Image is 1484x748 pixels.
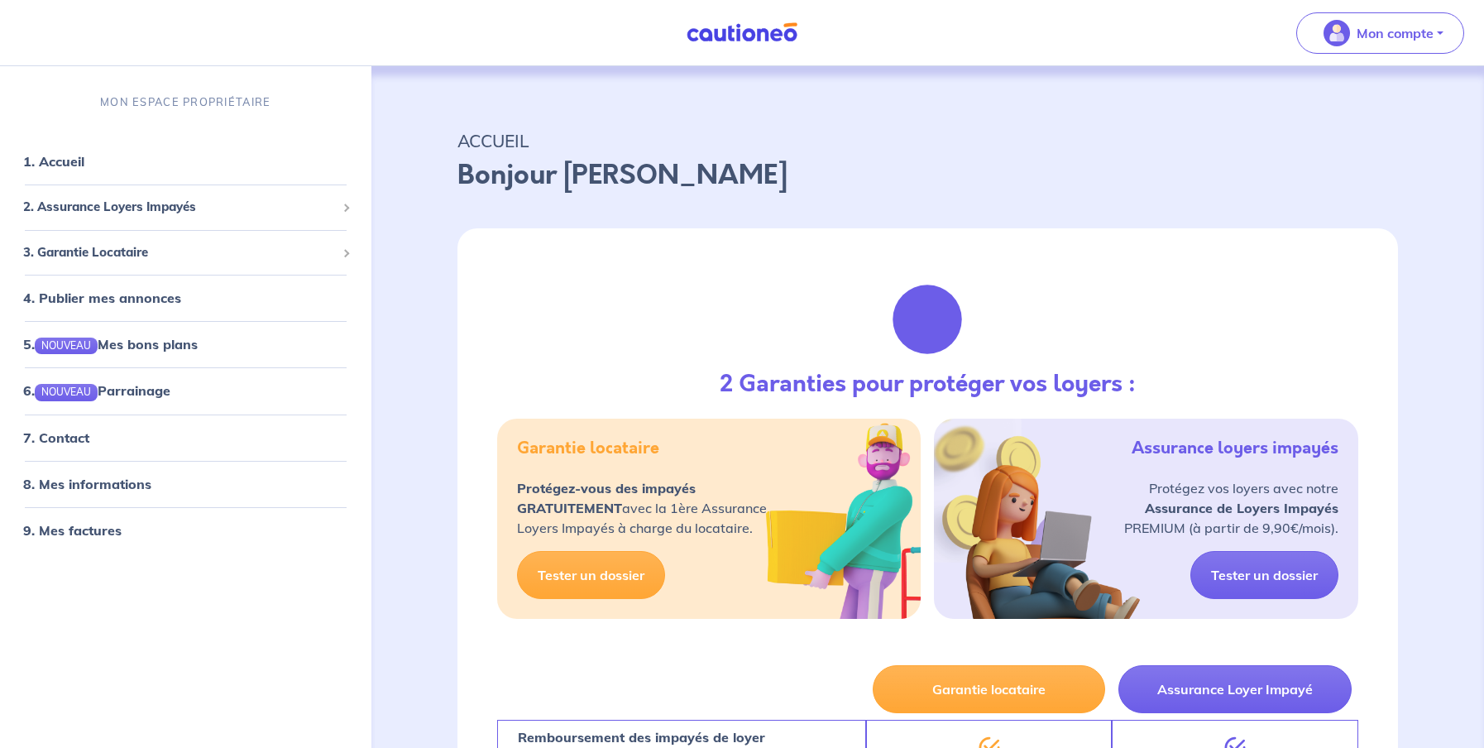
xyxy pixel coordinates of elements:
[7,146,365,179] div: 1. Accueil
[7,375,365,408] div: 6.NOUVEAUParrainage
[457,126,1399,156] p: ACCUEIL
[23,476,151,492] a: 8. Mes informations
[1132,439,1338,458] h5: Assurance loyers impayés
[7,328,365,362] div: 5.NOUVEAUMes bons plans
[883,275,972,364] img: justif-loupe
[1357,23,1434,43] p: Mon compte
[7,514,365,547] div: 9. Mes factures
[100,94,270,110] p: MON ESPACE PROPRIÉTAIRE
[1124,478,1338,538] p: Protégez vos loyers avec notre PREMIUM (à partir de 9,90€/mois).
[7,467,365,501] div: 8. Mes informations
[1190,551,1338,599] a: Tester un dossier
[23,522,122,539] a: 9. Mes factures
[518,729,765,746] strong: Remboursement des impayés de loyer
[873,665,1106,713] button: Garantie locataire
[23,199,336,218] span: 2. Assurance Loyers Impayés
[23,154,84,170] a: 1. Accueil
[23,429,89,446] a: 7. Contact
[7,237,365,269] div: 3. Garantie Locataire
[23,337,198,353] a: 5.NOUVEAUMes bons plans
[457,156,1399,195] p: Bonjour [PERSON_NAME]
[7,192,365,224] div: 2. Assurance Loyers Impayés
[7,421,365,454] div: 7. Contact
[517,439,659,458] h5: Garantie locataire
[23,243,336,262] span: 3. Garantie Locataire
[517,480,696,516] strong: Protégez-vous des impayés GRATUITEMENT
[1118,665,1352,713] button: Assurance Loyer Impayé
[517,478,767,538] p: avec la 1ère Assurance Loyers Impayés à charge du locataire.
[7,282,365,315] div: 4. Publier mes annonces
[680,22,804,43] img: Cautioneo
[517,551,665,599] a: Tester un dossier
[1145,500,1338,516] strong: Assurance de Loyers Impayés
[23,290,181,307] a: 4. Publier mes annonces
[1296,12,1464,54] button: illu_account_valid_menu.svgMon compte
[23,383,170,400] a: 6.NOUVEAUParrainage
[720,371,1136,399] h3: 2 Garanties pour protéger vos loyers :
[1324,20,1350,46] img: illu_account_valid_menu.svg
